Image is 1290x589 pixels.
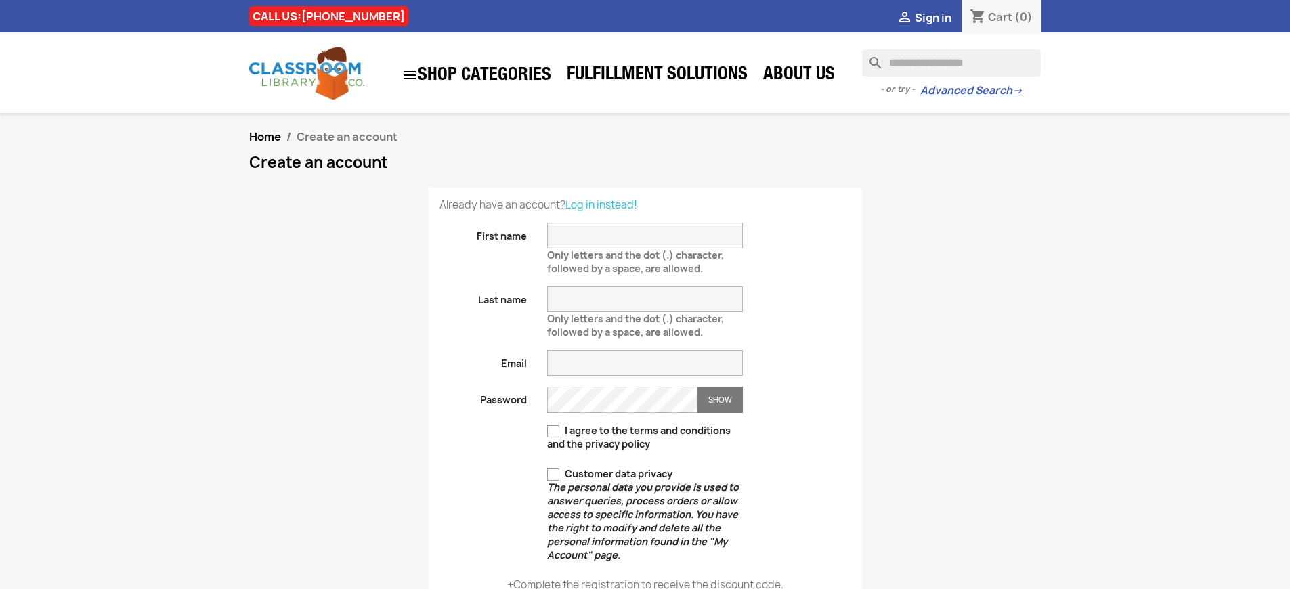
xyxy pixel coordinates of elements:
a: [PHONE_NUMBER] [301,9,405,24]
a:  Sign in [897,10,951,25]
i:  [402,67,418,83]
input: Search [862,49,1041,77]
a: About Us [756,62,842,89]
img: Classroom Library Company [249,47,364,100]
label: I agree to the terms and conditions and the privacy policy [547,424,743,451]
label: Email [429,350,538,370]
div: CALL US: [249,6,408,26]
h1: Create an account [249,154,1041,171]
span: Only letters and the dot (.) character, followed by a space, are allowed. [547,243,724,275]
span: Create an account [297,129,397,144]
label: Customer data privacy [547,467,743,562]
i:  [897,10,913,26]
a: SHOP CATEGORIES [395,60,558,90]
i: search [862,49,878,66]
label: Last name [429,286,538,307]
a: Advanced Search→ [920,84,1023,97]
span: Only letters and the dot (.) character, followed by a space, are allowed. [547,307,724,339]
span: Sign in [915,10,951,25]
label: First name [429,223,538,243]
a: Fulfillment Solutions [560,62,754,89]
p: Already have an account? [439,198,851,212]
span: → [1012,84,1023,97]
span: - or try - [880,83,920,96]
input: Password input [547,387,697,413]
button: Show [697,387,743,413]
label: Password [429,387,538,407]
a: Log in instead! [565,198,637,212]
i: shopping_cart [970,9,986,26]
em: The personal data you provide is used to answer queries, process orders or allow access to specif... [547,481,739,561]
span: (0) [1014,9,1033,24]
a: Home [249,129,281,144]
span: Cart [988,9,1012,24]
